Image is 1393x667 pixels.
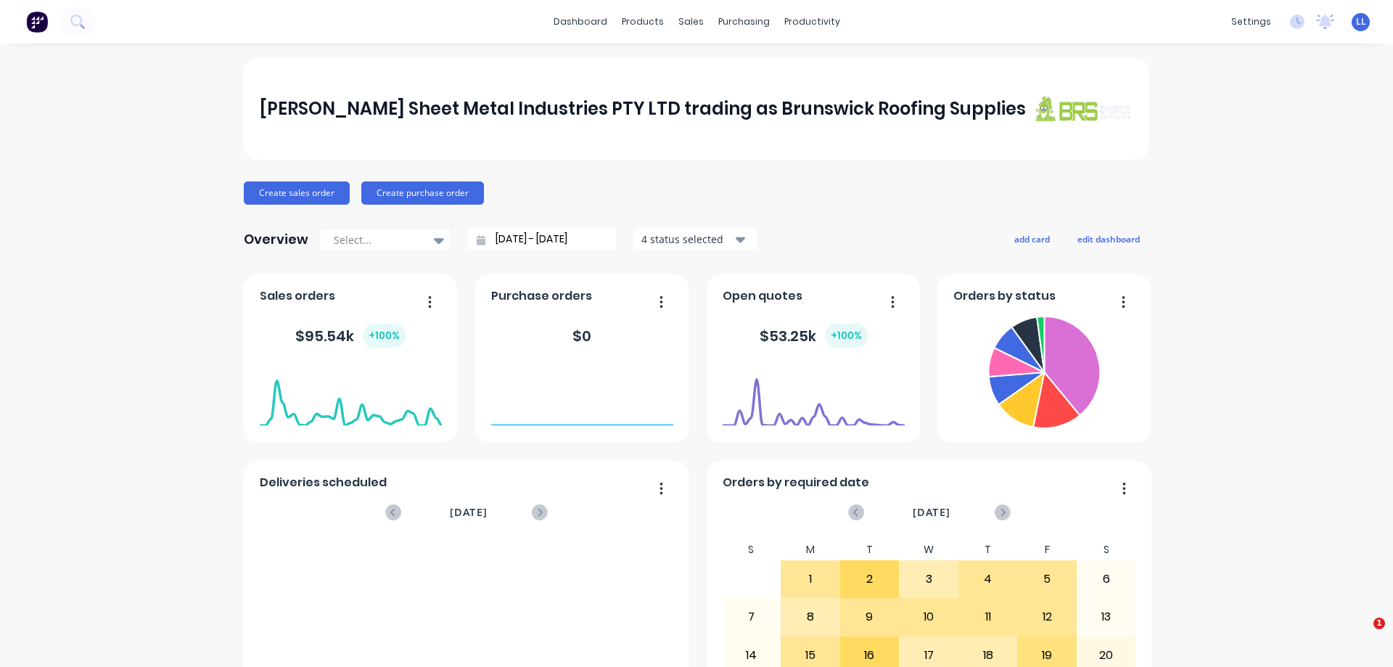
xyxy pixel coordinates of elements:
[722,539,781,560] div: S
[491,287,592,305] span: Purchase orders
[781,599,839,635] div: 8
[900,599,958,635] div: 10
[825,324,868,348] div: + 100 %
[841,561,899,597] div: 2
[899,539,958,560] div: W
[1018,599,1076,635] div: 12
[1077,599,1135,635] div: 13
[1032,95,1133,122] img: J A Sheet Metal Industries PTY LTD trading as Brunswick Roofing Supplies
[633,229,757,250] button: 4 status selected
[1373,618,1385,629] span: 1
[363,324,406,348] div: + 100 %
[959,561,1017,597] div: 4
[1068,229,1149,248] button: edit dashboard
[777,11,847,33] div: productivity
[1356,15,1366,28] span: LL
[615,11,671,33] div: products
[671,11,711,33] div: sales
[641,232,733,247] div: 4 status selected
[958,539,1018,560] div: T
[295,324,406,348] div: $ 95.54k
[760,324,868,348] div: $ 53.25k
[723,287,802,305] span: Open quotes
[840,539,900,560] div: T
[1077,539,1136,560] div: S
[711,11,777,33] div: purchasing
[1224,11,1278,33] div: settings
[450,504,488,520] span: [DATE]
[26,11,48,33] img: Factory
[361,181,484,205] button: Create purchase order
[244,181,350,205] button: Create sales order
[781,539,840,560] div: M
[260,287,335,305] span: Sales orders
[1005,229,1059,248] button: add card
[244,225,308,254] div: Overview
[781,561,839,597] div: 1
[959,599,1017,635] div: 11
[841,599,899,635] div: 9
[913,504,950,520] span: [DATE]
[1344,618,1378,652] iframe: Intercom live chat
[900,561,958,597] div: 3
[546,11,615,33] a: dashboard
[1018,561,1076,597] div: 5
[260,474,387,491] span: Deliveries scheduled
[1077,561,1135,597] div: 6
[572,325,591,347] div: $ 0
[1017,539,1077,560] div: F
[723,599,781,635] div: 7
[953,287,1056,305] span: Orders by status
[260,94,1026,123] div: [PERSON_NAME] Sheet Metal Industries PTY LTD trading as Brunswick Roofing Supplies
